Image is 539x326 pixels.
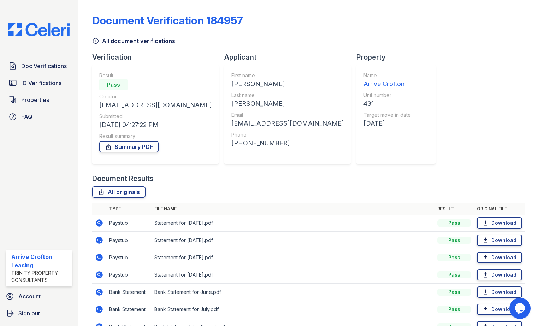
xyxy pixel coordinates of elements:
div: Pass [437,289,471,296]
div: [PHONE_NUMBER] [231,138,344,148]
td: Paystub [106,266,152,284]
a: Properties [6,93,72,107]
div: Verification [92,52,224,62]
a: ID Verifications [6,76,72,90]
a: All document verifications [92,37,175,45]
div: Pass [437,254,471,261]
div: Pass [437,219,471,227]
a: Download [477,235,522,246]
div: Pass [437,237,471,244]
th: Type [106,203,152,215]
img: CE_Logo_Blue-a8612792a0a2168367f1c8372b55b34899dd931a85d93a1a3d3e32e68fde9ad4.png [3,23,75,36]
div: Phone [231,131,344,138]
td: Statement for [DATE].pdf [152,266,434,284]
span: FAQ [21,113,32,121]
div: [EMAIL_ADDRESS][DOMAIN_NAME] [99,100,212,110]
div: Pass [437,306,471,313]
td: Paystub [106,215,152,232]
th: Result [434,203,474,215]
td: Bank Statement [106,301,152,318]
div: Trinity Property Consultants [11,270,70,284]
a: Summary PDF [99,141,159,152]
div: Target move in date [363,111,411,119]
div: Email [231,111,344,119]
a: Download [477,252,522,263]
div: [PERSON_NAME] [231,79,344,89]
td: Paystub [106,249,152,266]
a: Download [477,304,522,315]
div: [EMAIL_ADDRESS][DOMAIN_NAME] [231,119,344,128]
div: Arrive Crofton Leasing [11,253,70,270]
iframe: chat widget [509,298,532,319]
div: Document Verification 184957 [92,14,243,27]
div: Creator [99,93,212,100]
a: Sign out [3,306,75,320]
div: Pass [437,271,471,278]
span: ID Verifications [21,79,61,87]
span: Account [18,292,41,301]
a: All originals [92,186,146,198]
div: Pass [99,79,128,90]
div: Submitted [99,113,212,120]
div: 431 [363,99,411,109]
div: Last name [231,92,344,99]
th: Original file [474,203,525,215]
div: Arrive Crofton [363,79,411,89]
span: Sign out [18,309,40,318]
div: Name [363,72,411,79]
a: Account [3,289,75,303]
div: Document Results [92,174,154,183]
td: Statement for [DATE].pdf [152,215,434,232]
td: Bank Statement [106,284,152,301]
div: First name [231,72,344,79]
div: Result summary [99,133,212,140]
div: [DATE] 04:27:22 PM [99,120,212,130]
a: Download [477,286,522,298]
div: Result [99,72,212,79]
div: Property [356,52,441,62]
span: Doc Verifications [21,62,67,70]
div: [PERSON_NAME] [231,99,344,109]
th: File name [152,203,434,215]
div: Unit number [363,92,411,99]
a: FAQ [6,110,72,124]
td: Paystub [106,232,152,249]
td: Bank Statement for July.pdf [152,301,434,318]
a: Download [477,217,522,229]
a: Doc Verifications [6,59,72,73]
a: Name Arrive Crofton [363,72,411,89]
td: Statement for [DATE].pdf [152,249,434,266]
a: Download [477,269,522,280]
div: [DATE] [363,119,411,128]
td: Statement for [DATE].pdf [152,232,434,249]
span: Properties [21,96,49,104]
div: Applicant [224,52,356,62]
td: Bank Statement for June.pdf [152,284,434,301]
